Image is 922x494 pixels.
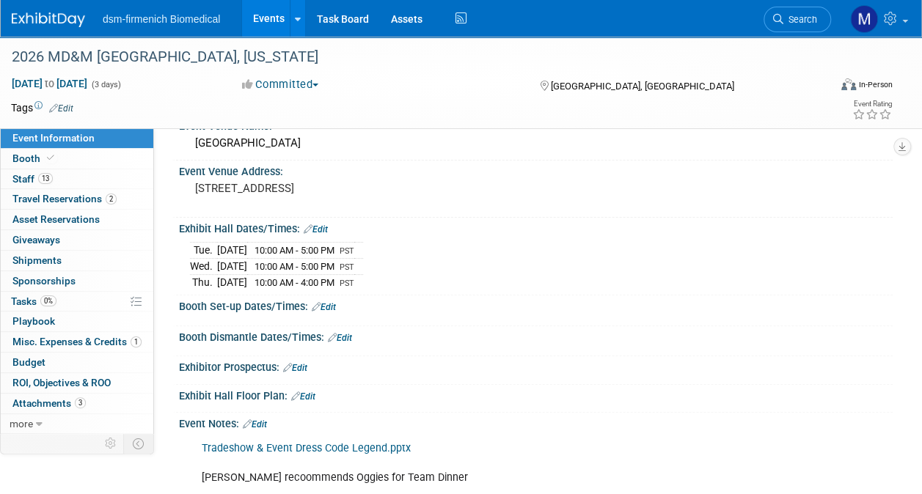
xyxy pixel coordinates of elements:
[328,333,352,343] a: Edit
[291,391,315,402] a: Edit
[255,277,334,288] span: 10:00 AM - 4:00 PM
[202,442,411,454] a: Tradeshow & Event Dress Code Legend.pptx
[12,377,111,388] span: ROI, Objectives & ROO
[12,152,57,164] span: Booth
[49,103,73,114] a: Edit
[11,77,88,90] span: [DATE] [DATE]
[783,14,817,25] span: Search
[179,161,893,179] div: Event Venue Address:
[12,315,55,327] span: Playbook
[190,132,882,155] div: [GEOGRAPHIC_DATA]
[179,218,893,237] div: Exhibit Hall Dates/Times:
[1,169,153,189] a: Staff13
[124,434,154,453] td: Toggle Event Tabs
[217,243,247,259] td: [DATE]
[283,363,307,373] a: Edit
[1,189,153,209] a: Travel Reservations2
[340,262,354,272] span: PST
[12,213,100,225] span: Asset Reservations
[10,418,33,430] span: more
[98,434,124,453] td: Personalize Event Tab Strip
[43,78,56,89] span: to
[179,295,893,314] div: Booth Set-up Dates/Times:
[1,353,153,372] a: Budget
[7,44,817,70] div: 2026 MD&M [GEOGRAPHIC_DATA], [US_STATE]
[11,295,56,307] span: Tasks
[764,7,831,32] a: Search
[191,434,751,493] div: [PERSON_NAME] recoommends Oggies for Team Dinner
[190,243,217,259] td: Tue.
[850,5,878,33] img: Melanie Davison
[38,173,53,184] span: 13
[90,80,121,89] span: (3 days)
[12,173,53,185] span: Staff
[217,259,247,275] td: [DATE]
[551,81,734,92] span: [GEOGRAPHIC_DATA], [GEOGRAPHIC_DATA]
[106,193,117,204] span: 2
[179,413,893,432] div: Event Notes:
[1,230,153,250] a: Giveaways
[190,274,217,290] td: Thu.
[12,132,95,144] span: Event Information
[852,100,892,108] div: Event Rating
[255,245,334,256] span: 10:00 AM - 5:00 PM
[312,302,336,312] a: Edit
[190,259,217,275] td: Wed.
[12,397,86,409] span: Attachments
[1,128,153,148] a: Event Information
[1,271,153,291] a: Sponsorships
[12,336,142,347] span: Misc. Expenses & Credits
[12,254,62,266] span: Shipments
[179,385,893,404] div: Exhibit Hall Floor Plan:
[179,326,893,345] div: Booth Dismantle Dates/Times:
[340,279,354,288] span: PST
[12,234,60,246] span: Giveaways
[12,356,45,368] span: Budget
[12,275,76,287] span: Sponsorships
[217,274,247,290] td: [DATE]
[1,251,153,270] a: Shipments
[255,261,334,272] span: 10:00 AM - 5:00 PM
[1,311,153,331] a: Playbook
[47,154,54,162] i: Booth reservation complete
[12,12,85,27] img: ExhibitDay
[131,336,142,347] span: 1
[103,13,220,25] span: dsm-firmenich Biomedical
[1,149,153,169] a: Booth
[1,394,153,413] a: Attachments3
[1,210,153,229] a: Asset Reservations
[179,356,893,375] div: Exhibitor Prospectus:
[11,100,73,115] td: Tags
[1,414,153,434] a: more
[764,76,893,98] div: Event Format
[858,79,893,90] div: In-Person
[40,295,56,306] span: 0%
[75,397,86,408] span: 3
[237,77,324,92] button: Committed
[1,292,153,311] a: Tasks0%
[195,182,460,195] pre: [STREET_ADDRESS]
[340,246,354,256] span: PST
[841,78,856,90] img: Format-Inperson.png
[304,224,328,235] a: Edit
[1,332,153,352] a: Misc. Expenses & Credits1
[243,419,267,430] a: Edit
[12,193,117,204] span: Travel Reservations
[1,373,153,393] a: ROI, Objectives & ROO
